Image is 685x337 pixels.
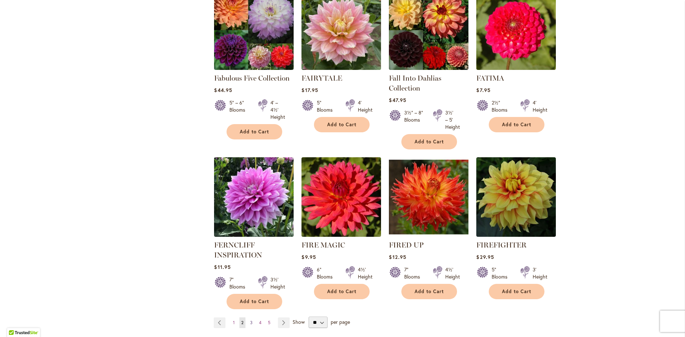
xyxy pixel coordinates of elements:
button: Add to Cart [314,284,370,299]
div: 5" Blooms [492,266,512,280]
a: FIREFIGHTER [476,241,527,249]
span: 1 [233,320,235,325]
span: $29.95 [476,254,494,260]
span: Add to Cart [415,289,444,295]
a: FIRED UP [389,241,423,249]
button: Add to Cart [227,124,282,139]
a: FATIMA [476,65,556,71]
span: $47.95 [389,97,406,103]
a: FIRE MAGIC [301,231,381,238]
span: Add to Cart [502,122,531,128]
span: $44.95 [214,87,232,93]
a: 4 [257,317,263,328]
div: 3½' – 5' Height [445,109,460,131]
img: FIRE MAGIC [301,157,381,237]
a: Fabulous Five Collection [214,65,294,71]
div: 7" Blooms [229,276,249,290]
button: Add to Cart [314,117,370,132]
a: FERNCLIFF INSPIRATION [214,241,262,259]
span: Show [293,318,305,325]
span: 2 [241,320,244,325]
span: 5 [268,320,270,325]
div: 3½" – 8" Blooms [404,109,424,131]
button: Add to Cart [489,117,544,132]
a: Ferncliff Inspiration [214,231,294,238]
div: 4' Height [358,99,372,113]
a: Fairytale [301,65,381,71]
div: 3½' Height [270,276,285,290]
a: 5 [266,317,272,328]
span: Add to Cart [327,122,356,128]
div: 4½' Height [358,266,372,280]
img: FIRED UP [389,157,468,237]
span: 3 [250,320,253,325]
a: 1 [231,317,237,328]
span: $12.95 [389,254,406,260]
div: 7" Blooms [404,266,424,280]
span: per page [331,318,350,325]
img: FIREFIGHTER [476,157,556,237]
div: 4½' Height [445,266,460,280]
span: Add to Cart [240,298,269,305]
a: 3 [248,317,254,328]
div: 4' Height [533,99,547,113]
span: Add to Cart [415,139,444,145]
span: $9.95 [301,254,316,260]
a: FIRED UP [389,231,468,238]
div: 4' – 4½' Height [270,99,285,121]
span: Add to Cart [240,129,269,135]
div: 3' Height [533,266,547,280]
div: 2½" Blooms [492,99,512,113]
a: FATIMA [476,74,504,82]
a: FAIRYTALE [301,74,342,82]
button: Add to Cart [227,294,282,309]
a: Fabulous Five Collection [214,74,290,82]
a: Fall Into Dahlias Collection [389,74,441,92]
a: FIRE MAGIC [301,241,345,249]
span: Add to Cart [502,289,531,295]
div: 5" Blooms [317,99,337,113]
div: 5" – 6" Blooms [229,99,249,121]
a: FIREFIGHTER [476,231,556,238]
button: Add to Cart [401,134,457,149]
span: $11.95 [214,264,230,270]
span: Add to Cart [327,289,356,295]
div: 6" Blooms [317,266,337,280]
button: Add to Cart [489,284,544,299]
span: $7.95 [476,87,490,93]
img: Ferncliff Inspiration [214,157,294,237]
button: Add to Cart [401,284,457,299]
span: $17.95 [301,87,318,93]
a: Fall Into Dahlias Collection [389,65,468,71]
iframe: Launch Accessibility Center [5,312,25,332]
span: 4 [259,320,262,325]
